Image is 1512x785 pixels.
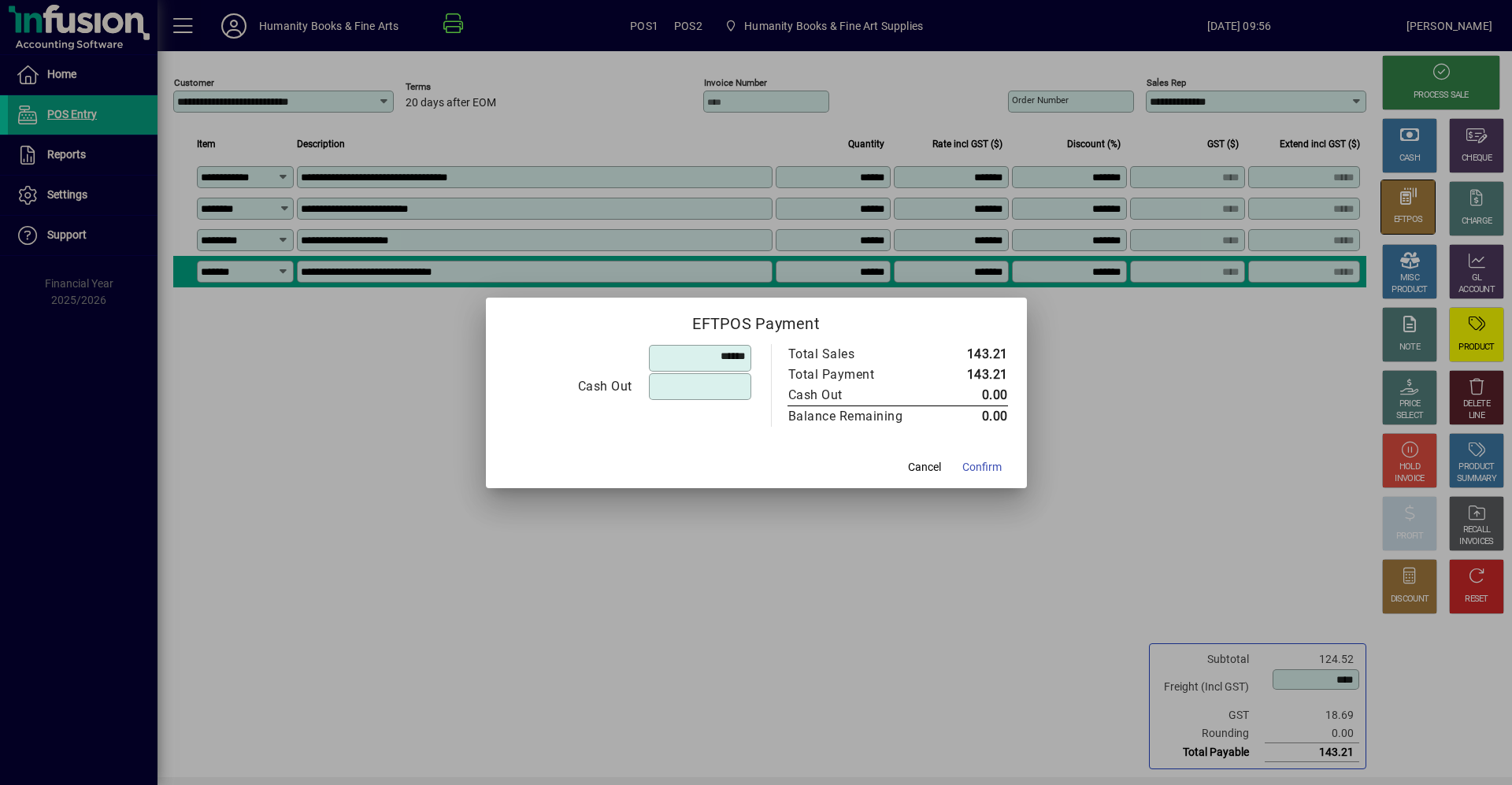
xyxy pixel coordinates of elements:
[788,386,921,405] div: Cash Out
[787,344,936,365] td: Total Sales
[506,377,632,396] div: Cash Out
[787,365,936,385] td: Total Payment
[956,454,1008,482] button: Confirm
[936,344,1008,365] td: 143.21
[936,385,1008,406] td: 0.00
[936,405,1008,427] td: 0.00
[899,454,950,482] button: Cancel
[788,407,921,426] div: Balance Remaining
[962,459,1002,476] span: Confirm
[486,298,1027,343] h2: EFTPOS Payment
[936,365,1008,385] td: 143.21
[908,459,941,476] span: Cancel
